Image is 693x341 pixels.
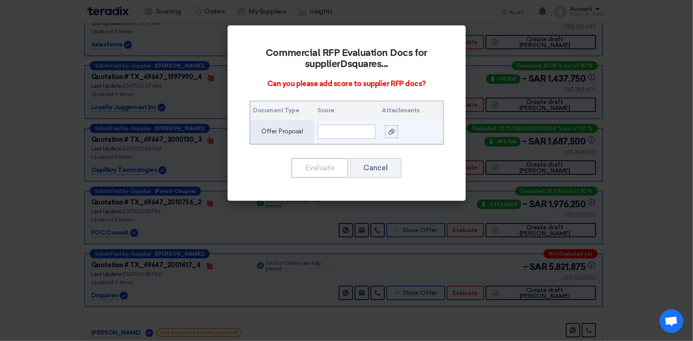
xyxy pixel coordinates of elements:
[350,158,402,178] button: Cancel
[267,79,426,88] span: Can you please add score to supplier RFP docs?
[250,120,315,144] td: Offer Proposal
[315,101,379,120] th: Score
[250,48,444,70] h2: Commercial RFP Evaluation Docs for supplier ...
[318,125,376,139] input: Score..
[340,60,381,69] b: Dsquares
[250,101,315,120] th: Document Type
[660,309,683,333] a: Open chat
[291,158,348,178] button: Evaluate
[379,101,443,120] th: Attachments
